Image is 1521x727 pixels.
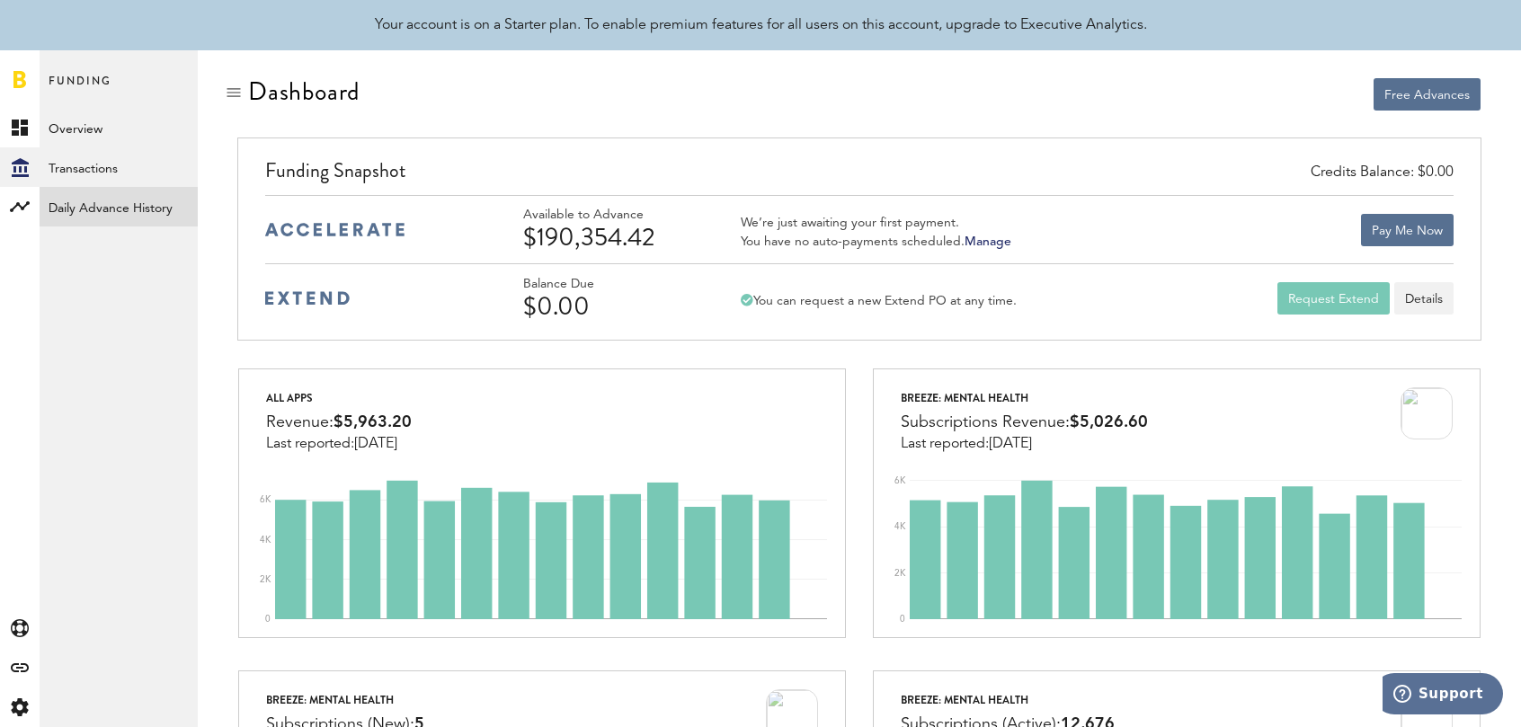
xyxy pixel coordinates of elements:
a: Overview [40,108,198,147]
span: [DATE] [989,437,1032,451]
text: 6K [260,495,271,504]
div: Balance Due [523,277,694,292]
text: 4K [260,536,271,545]
img: extend-medium-blue-logo.svg [265,291,350,306]
div: Subscriptions Revenue: [901,409,1148,436]
text: 0 [900,615,905,624]
div: Breeze: Mental Health [266,689,424,711]
div: Funding Snapshot [265,156,1454,195]
div: Last reported: [901,436,1148,452]
text: 6K [894,476,906,485]
div: $190,354.42 [523,223,694,252]
div: $0.00 [523,292,694,321]
div: Credits Balance: $0.00 [1311,163,1454,183]
div: Dashboard [248,77,360,106]
div: You can request a new Extend PO at any time. [741,293,1017,309]
a: Manage [965,235,1011,248]
button: Free Advances [1374,78,1481,111]
span: Funding [49,70,111,108]
div: Breeze: Mental Health [901,689,1115,711]
span: $5,026.60 [1070,414,1148,430]
div: Available to Advance [523,208,694,223]
text: 2K [260,575,271,584]
div: Your account is on a Starter plan. To enable premium features for all users on this account, upgr... [375,14,1147,36]
div: We’re just awaiting your first payment. [741,215,1011,231]
div: Revenue: [266,409,412,436]
a: Details [1394,282,1454,315]
img: accelerate-medium-blue-logo.svg [265,223,405,236]
iframe: Opens a widget where you can find more information [1383,673,1503,718]
button: Pay Me Now [1361,214,1454,246]
button: Request Extend [1277,282,1390,315]
a: Daily Advance History [40,187,198,226]
text: 2K [894,569,906,578]
text: 4K [894,522,906,531]
div: All apps [266,387,412,409]
div: You have no auto-payments scheduled. [741,234,1011,250]
div: Breeze: Mental Health [901,387,1148,409]
a: Transactions [40,147,198,187]
span: [DATE] [354,437,397,451]
div: Last reported: [266,436,412,452]
text: 0 [265,615,271,624]
img: 100x100bb_OxNJ1YC.jpg [1401,387,1453,439]
span: $5,963.20 [334,414,412,430]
